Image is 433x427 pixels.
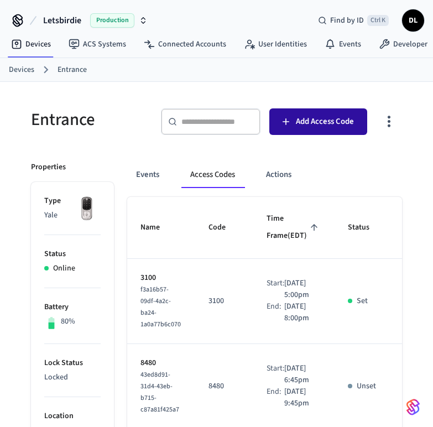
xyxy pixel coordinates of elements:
span: Letsbirdie [43,14,81,27]
span: Find by ID [330,15,364,26]
div: Start: [267,278,284,301]
button: Access Codes [181,162,244,188]
img: SeamLogoGradient.69752ec5.svg [406,398,420,416]
p: Yale [44,210,101,221]
span: Status [348,219,384,236]
p: [DATE] 6:45pm [284,363,321,386]
p: Online [53,263,75,274]
p: Unset [357,381,376,392]
p: Lock Status [44,357,101,369]
p: [DATE] 9:45pm [284,386,321,409]
p: [DATE] 5:00pm [284,278,321,301]
a: Entrance [58,64,87,76]
p: 3100 [208,295,240,307]
a: User Identities [235,34,316,54]
span: Production [90,13,134,28]
div: End: [267,301,284,324]
span: DL [403,11,423,30]
img: Yale Assure Touchscreen Wifi Smart Lock, Satin Nickel, Front [73,195,101,223]
button: Add Access Code [269,108,367,135]
div: ant example [127,162,402,188]
a: Devices [2,34,60,54]
span: f3a16b57-09df-4a2c-ba24-1a0a77b6c070 [140,285,181,329]
span: Code [208,219,240,236]
p: Properties [31,162,66,173]
a: Connected Accounts [135,34,235,54]
p: Set [357,295,368,307]
span: Ctrl K [367,15,389,26]
div: Find by IDCtrl K [309,11,398,30]
p: 80% [61,316,75,327]
h5: Entrance [31,108,148,131]
p: 8480 [208,381,240,392]
button: Events [127,162,168,188]
span: Add Access Code [296,114,354,129]
button: Actions [257,162,300,188]
a: Events [316,34,370,54]
div: End: [267,386,284,409]
p: Type [44,195,101,207]
a: Devices [9,64,34,76]
span: Time Frame(EDT) [267,210,321,245]
p: Status [44,248,101,260]
span: 43ed8d91-31d4-43eb-b715-c87a81f425a7 [140,370,179,414]
p: Locked [44,372,101,383]
p: 8480 [140,357,182,369]
span: Name [140,219,174,236]
p: Location [44,410,101,422]
a: ACS Systems [60,34,135,54]
p: 3100 [140,272,182,284]
p: Battery [44,301,101,313]
div: Start: [267,363,284,386]
p: [DATE] 8:00pm [284,301,321,324]
button: DL [402,9,424,32]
